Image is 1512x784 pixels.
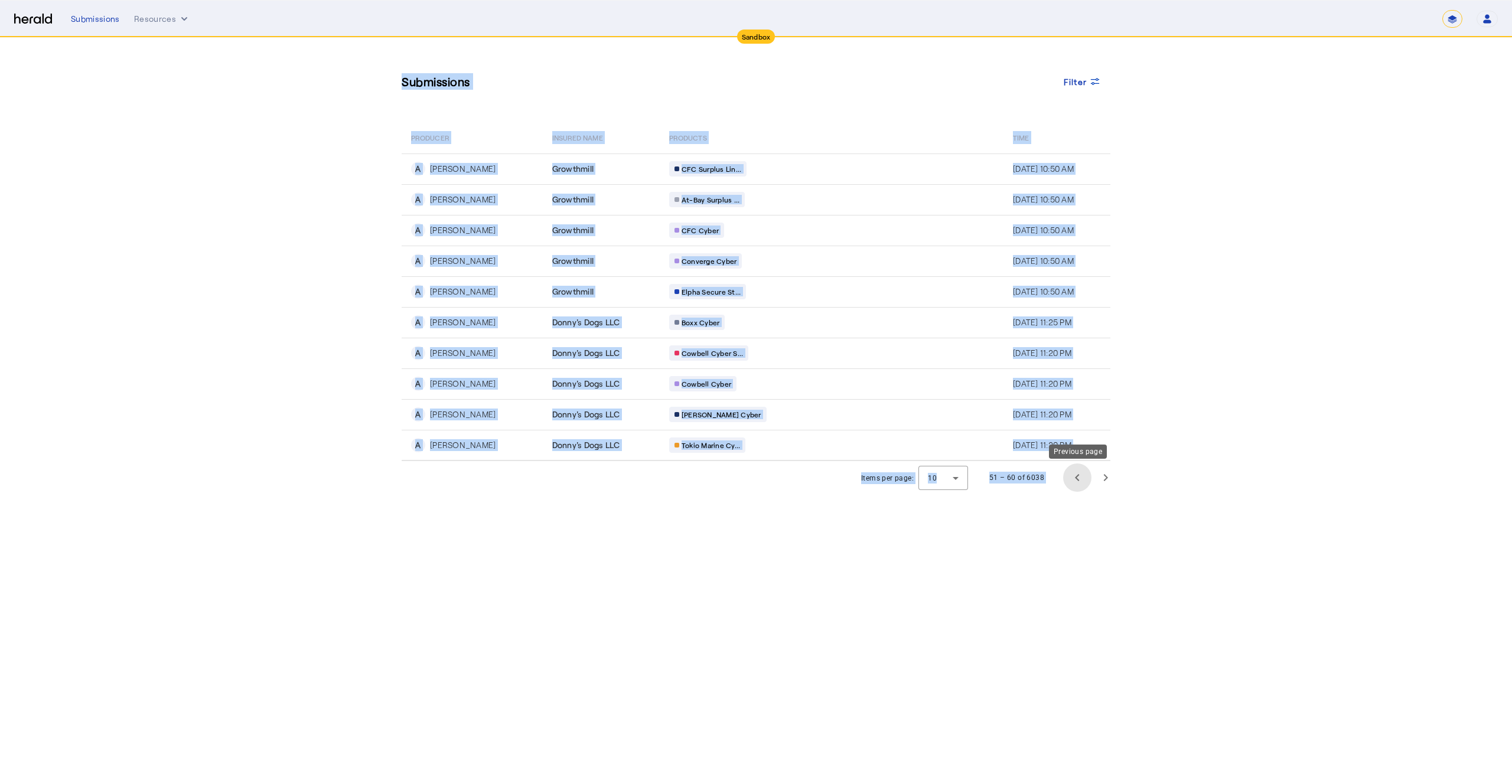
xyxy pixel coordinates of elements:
span: Cowbell Cyber S... [682,348,744,358]
div: [PERSON_NAME] [430,194,496,205]
img: Herald Logo [14,14,52,25]
span: Filter [1064,76,1087,88]
div: A [411,285,425,299]
div: [PERSON_NAME] [430,286,496,298]
span: Donny's Dogs LLC [552,439,620,451]
span: Growthmill [552,224,594,236]
div: A [411,192,425,207]
div: [PERSON_NAME] [430,409,496,420]
span: Cowbell Cyber [682,379,731,388]
div: A [411,407,425,422]
span: Growthmill [552,163,594,175]
div: Items per page: [861,472,914,484]
span: PRODUCER [411,131,449,143]
span: [PERSON_NAME] Cyber [682,410,761,419]
span: Growthmill [552,194,594,205]
span: [DATE] 11:20 PM [1013,440,1071,450]
span: Elpha Secure St... [682,287,741,296]
span: Donny's Dogs LLC [552,409,620,420]
span: [DATE] 10:50 AM [1013,256,1074,266]
h3: Submissions [402,73,470,90]
div: [PERSON_NAME] [430,316,496,328]
span: [DATE] 10:50 AM [1013,286,1074,296]
span: Tokio Marine Cy... [682,440,741,450]
span: [DATE] 11:20 PM [1013,409,1071,419]
div: A [411,377,425,391]
div: [PERSON_NAME] [430,347,496,359]
button: Resources dropdown menu [134,13,190,25]
span: [DATE] 10:50 AM [1013,164,1074,174]
div: [PERSON_NAME] [430,163,496,175]
span: Donny's Dogs LLC [552,316,620,328]
div: A [411,162,425,176]
span: CFC Surplus Lin... [682,164,742,174]
div: A [411,346,425,360]
span: CFC Cyber [682,226,719,235]
span: Growthmill [552,255,594,267]
div: A [411,438,425,452]
span: Converge Cyber [682,256,737,266]
div: [PERSON_NAME] [430,378,496,390]
span: Donny's Dogs LLC [552,378,620,390]
table: Table view of all submissions by your platform [402,120,1110,461]
span: [DATE] 10:50 AM [1013,225,1074,235]
span: [DATE] 10:50 AM [1013,194,1074,204]
span: Growthmill [552,286,594,298]
button: Filter [1054,71,1111,92]
div: [PERSON_NAME] [430,439,496,451]
button: Previous page [1063,463,1091,492]
span: Boxx Cyber [682,318,720,327]
span: Insured Name [552,131,603,143]
div: A [411,315,425,329]
span: [DATE] 11:20 PM [1013,378,1071,388]
div: 51 – 60 of 6038 [989,472,1044,484]
span: Time [1013,131,1029,143]
div: A [411,254,425,268]
div: Submissions [71,13,120,25]
span: Donny's Dogs LLC [552,347,620,359]
div: A [411,223,425,237]
span: [DATE] 11:20 PM [1013,348,1071,358]
div: Previous page [1049,445,1107,459]
button: Next page [1091,463,1120,492]
span: PRODUCTS [669,131,707,143]
div: [PERSON_NAME] [430,224,496,236]
span: [DATE] 11:25 PM [1013,317,1071,327]
div: [PERSON_NAME] [430,255,496,267]
div: Sandbox [737,30,775,44]
span: At-Bay Surplus ... [682,195,740,204]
